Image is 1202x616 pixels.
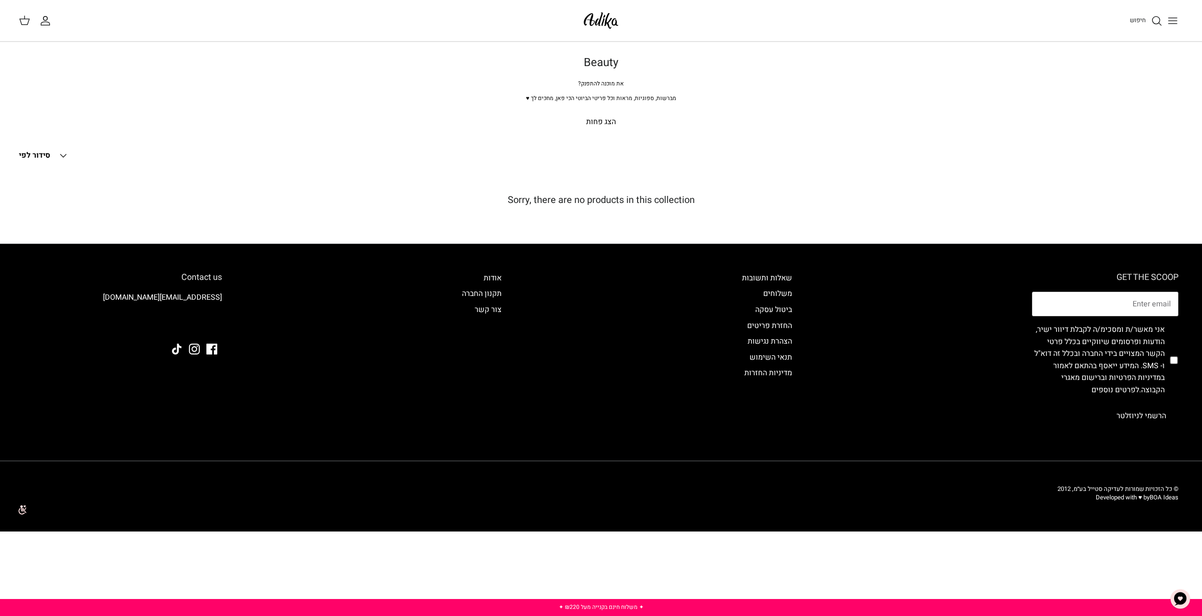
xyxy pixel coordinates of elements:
[1104,404,1178,428] button: הרשמי לניוזלטר
[1091,384,1139,396] a: לפרטים נוספים
[7,497,33,523] img: accessibility_icon02.svg
[189,344,200,354] a: Instagram
[196,318,222,330] img: Adika IL
[526,94,676,102] span: מברשות, ספוגיות, מראות וכל פריטי הביוטי הכי פאן, מחכים לך ♥
[578,79,624,88] span: את מוכנה להתפנק?
[452,272,511,428] div: Secondary navigation
[744,367,792,379] a: מדיניות החזרות
[462,288,502,299] a: תקנון החברה
[1057,493,1178,502] p: Developed with ♥ by
[19,194,1183,206] h5: Sorry, there are no products in this collection
[755,304,792,315] a: ביטול עסקה
[1150,493,1178,502] a: BOA Ideas
[1130,15,1162,26] a: חיפוש
[747,320,792,331] a: החזרת פריטים
[103,292,222,303] a: [EMAIL_ADDRESS][DOMAIN_NAME]
[1130,16,1146,25] span: חיפוש
[271,116,932,128] p: הצג פחות
[1162,10,1183,31] button: Toggle menu
[1032,324,1165,397] label: אני מאשר/ת ומסכימ/ה לקבלת דיוור ישיר, הודעות ופרסומים שיווקיים בכלל פרטי הקשר המצויים בידי החברה ...
[742,272,792,284] a: שאלות ותשובות
[750,352,792,363] a: תנאי השימוש
[271,56,932,70] h1: Beauty
[206,344,217,354] a: Facebook
[763,288,792,299] a: משלוחים
[1032,292,1178,316] input: Email
[748,336,792,347] a: הצהרת נגישות
[24,272,222,283] h6: Contact us
[171,344,182,354] a: Tiktok
[1032,272,1178,283] h6: GET THE SCOOP
[1057,484,1178,493] span: © כל הזכויות שמורות לעדיקה סטייל בע״מ, 2012
[475,304,502,315] a: צור קשר
[40,15,55,26] a: החשבון שלי
[559,603,644,611] a: ✦ משלוח חינם בקנייה מעל ₪220 ✦
[581,9,621,32] img: Adika IL
[19,145,69,166] button: סידור לפי
[1166,585,1194,613] button: צ'אט
[733,272,801,428] div: Secondary navigation
[484,272,502,284] a: אודות
[19,150,50,161] span: סידור לפי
